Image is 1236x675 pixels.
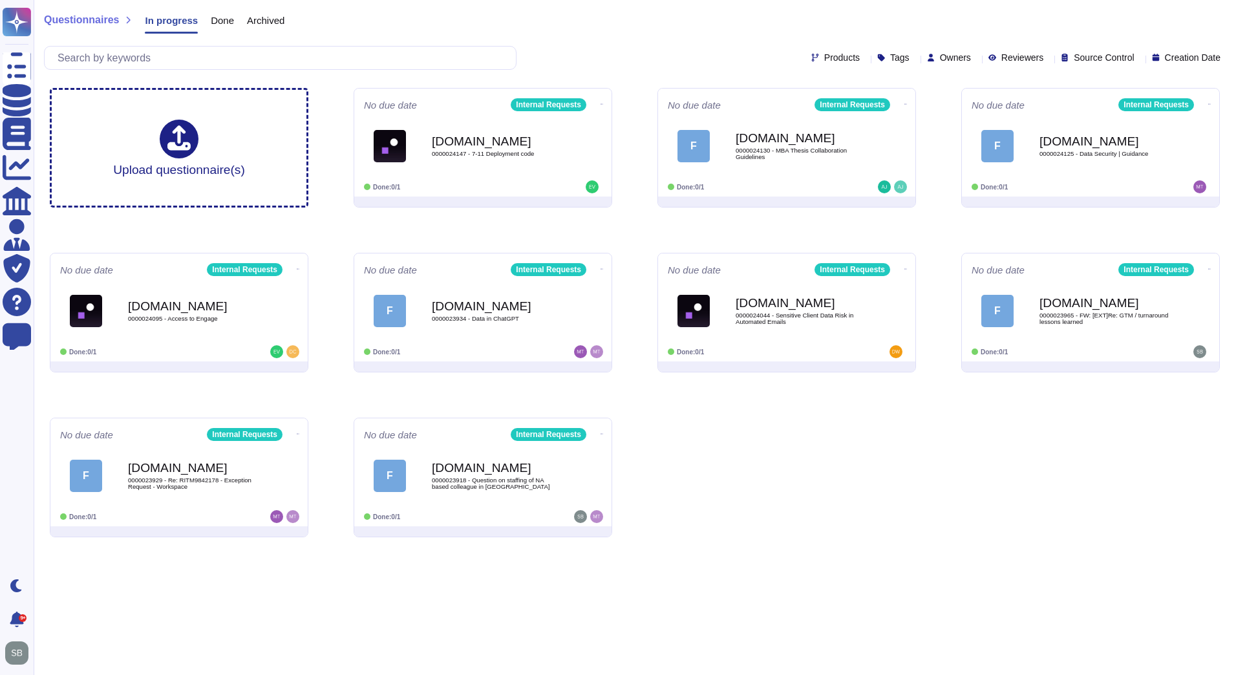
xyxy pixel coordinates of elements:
span: No due date [972,100,1025,110]
img: user [574,345,587,358]
span: 0000024125 - Data Security | Guidance [1039,151,1169,157]
div: Internal Requests [207,428,282,441]
img: Logo [374,130,406,162]
span: 0000023929 - Re: RITM9842178 - Exception Request - Workspace [128,477,257,489]
div: Internal Requests [511,428,586,441]
img: user [890,345,902,358]
span: 0000023918 - Question on staffing of NA based colleague in [GEOGRAPHIC_DATA] [432,477,561,489]
img: Logo [70,295,102,327]
span: Done [211,16,234,25]
b: [DOMAIN_NAME] [1039,135,1169,147]
span: Reviewers [1001,53,1043,62]
b: [DOMAIN_NAME] [128,300,257,312]
span: Products [824,53,860,62]
span: No due date [364,100,417,110]
b: [DOMAIN_NAME] [736,132,865,144]
div: Internal Requests [207,263,282,276]
b: [DOMAIN_NAME] [432,300,561,312]
span: Owners [940,53,971,62]
span: No due date [60,265,113,275]
div: 9+ [19,614,27,622]
span: 0000024044 - Sensitive Client Data Risk in Automated Emails [736,312,865,325]
img: user [586,180,599,193]
span: No due date [972,265,1025,275]
span: Done: 0/1 [373,184,400,191]
div: F [981,130,1014,162]
b: [DOMAIN_NAME] [432,462,561,474]
img: Logo [677,295,710,327]
span: No due date [364,265,417,275]
span: In progress [145,16,198,25]
img: user [286,345,299,358]
div: Internal Requests [815,263,890,276]
span: Archived [247,16,284,25]
span: 0000024095 - Access to Engage [128,316,257,322]
img: user [590,345,603,358]
div: F [70,460,102,492]
img: user [286,510,299,523]
img: user [894,180,907,193]
img: user [1193,345,1206,358]
div: F [677,130,710,162]
img: user [270,345,283,358]
span: No due date [668,265,721,275]
span: No due date [364,430,417,440]
div: Internal Requests [1118,98,1194,111]
span: Source Control [1074,53,1134,62]
span: Done: 0/1 [677,184,704,191]
span: 0000024147 - 7-11 Deployment code [432,151,561,157]
img: user [270,510,283,523]
span: Done: 0/1 [981,184,1008,191]
img: user [574,510,587,523]
span: Questionnaires [44,15,119,25]
span: Done: 0/1 [373,513,400,520]
span: No due date [60,430,113,440]
span: Creation Date [1165,53,1220,62]
span: Done: 0/1 [69,348,96,356]
div: F [981,295,1014,327]
span: 0000023934 - Data in ChatGPT [432,316,561,322]
button: user [3,639,37,667]
b: [DOMAIN_NAME] [432,135,561,147]
span: No due date [668,100,721,110]
img: user [590,510,603,523]
div: Internal Requests [1118,263,1194,276]
div: Internal Requests [815,98,890,111]
span: Done: 0/1 [69,513,96,520]
input: Search by keywords [51,47,516,69]
b: [DOMAIN_NAME] [736,297,865,309]
span: 0000024130 - MBA Thesis Collaboration Guidelines [736,147,865,160]
span: Done: 0/1 [373,348,400,356]
img: user [878,180,891,193]
b: [DOMAIN_NAME] [1039,297,1169,309]
div: Upload questionnaire(s) [113,120,245,176]
img: user [1193,180,1206,193]
span: Done: 0/1 [677,348,704,356]
img: user [5,641,28,665]
div: F [374,460,406,492]
div: Internal Requests [511,98,586,111]
span: Done: 0/1 [981,348,1008,356]
b: [DOMAIN_NAME] [128,462,257,474]
span: 0000023965 - FW: [EXT]Re: GTM / turnaround lessons learned [1039,312,1169,325]
div: Internal Requests [511,263,586,276]
div: F [374,295,406,327]
span: Tags [890,53,910,62]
